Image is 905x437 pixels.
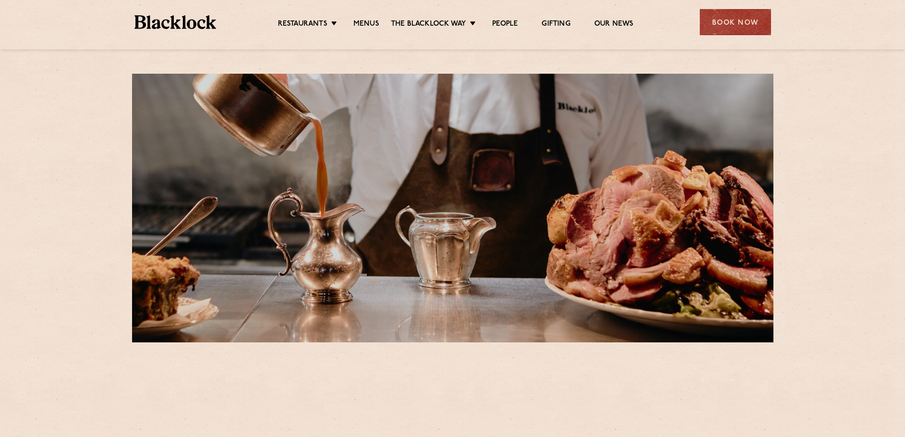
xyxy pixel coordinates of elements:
a: Our News [594,19,634,30]
div: Book Now [700,9,771,35]
img: BL_Textured_Logo-footer-cropped.svg [134,15,217,29]
a: People [492,19,518,30]
a: Gifting [542,19,570,30]
a: The Blacklock Way [391,19,466,30]
a: Menus [353,19,379,30]
a: Restaurants [278,19,327,30]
